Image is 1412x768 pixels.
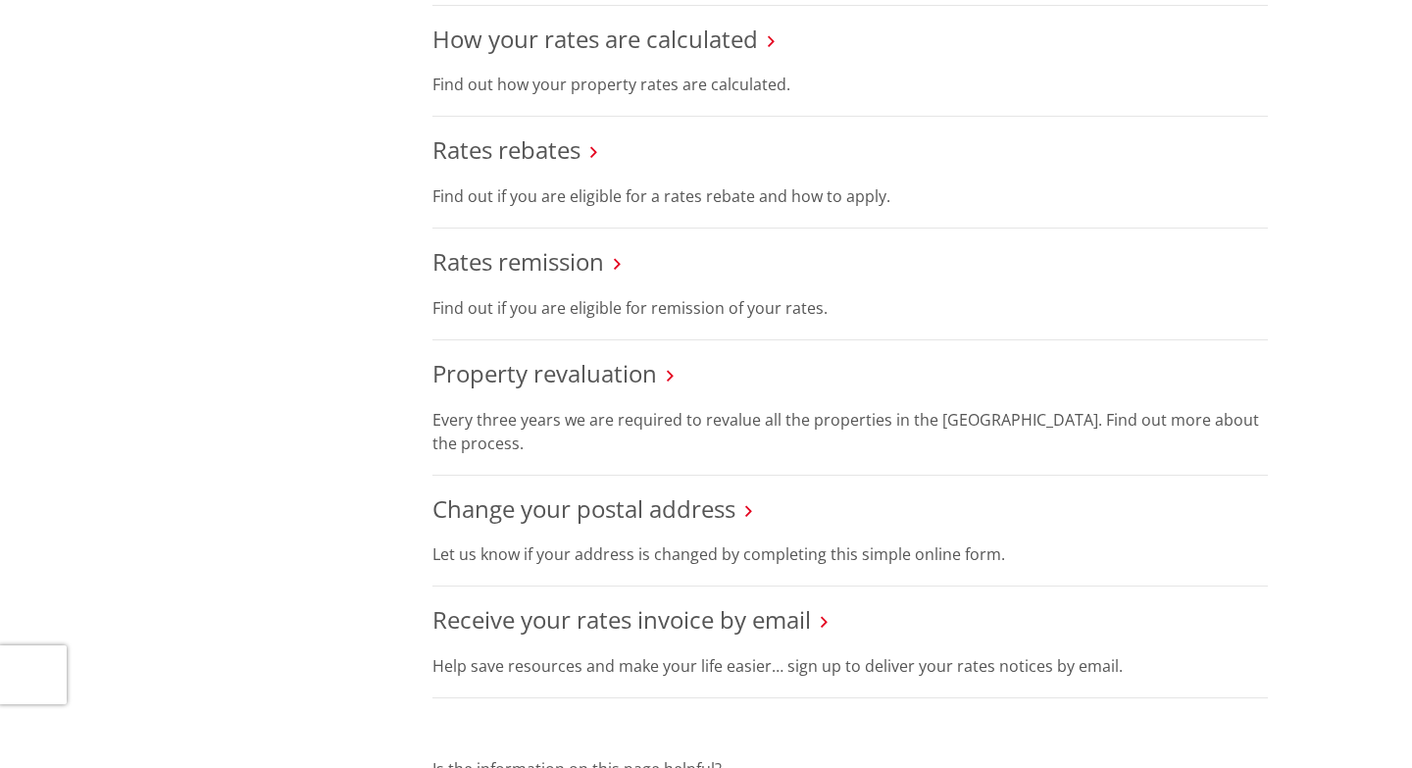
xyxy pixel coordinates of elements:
a: Rates remission [432,245,604,278]
a: Property revaluation [432,357,657,389]
p: Help save resources and make your life easier… sign up to deliver your rates notices by email. [432,654,1268,678]
a: Receive your rates invoice by email [432,603,811,636]
p: Find out how your property rates are calculated. [432,73,1268,96]
p: Find out if you are eligible for remission of your rates. [432,296,1268,320]
p: Find out if you are eligible for a rates rebate and how to apply. [432,184,1268,208]
a: Change your postal address [432,492,735,525]
a: How your rates are calculated [432,23,758,55]
p: Every three years we are required to revalue all the properties in the [GEOGRAPHIC_DATA]. Find ou... [432,408,1268,455]
a: Rates rebates [432,133,580,166]
p: Let us know if your address is changed by completing this simple online form. [432,542,1268,566]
